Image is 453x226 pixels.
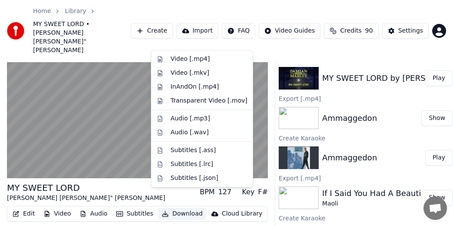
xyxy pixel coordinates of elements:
div: Video [.mkv] [170,69,209,77]
a: Home [33,7,51,16]
div: Settings [398,27,423,35]
button: Show [421,110,453,126]
a: Library [65,7,86,16]
div: 127 [218,187,232,197]
div: If I Said You Had A Beautiful Body [322,187,453,199]
button: Play [425,150,453,166]
button: Show [421,190,453,206]
img: youka [7,22,24,40]
button: Download [158,208,206,220]
div: [PERSON_NAME] [PERSON_NAME]" [PERSON_NAME] [7,194,165,203]
div: Subtitles [.json] [170,174,218,183]
button: Video Guides [259,23,320,39]
span: Credits [340,27,361,35]
button: Edit [9,208,38,220]
span: MY SWEET LORD • [PERSON_NAME] [PERSON_NAME]" [PERSON_NAME] [33,20,131,55]
div: Ammaggedon [322,112,377,124]
button: FAQ [222,23,255,39]
div: InAndOn [.mp4] [170,83,219,91]
div: Video [.mp4] [170,55,210,63]
div: BPM [200,187,214,197]
div: Audio [.mp3] [170,114,210,123]
button: Import [177,23,218,39]
button: Subtitles [113,208,157,220]
div: Maoli [322,199,453,208]
div: Subtitles [.lrc] [170,160,213,169]
button: Play [425,70,453,86]
div: Audio [.wav] [170,128,209,137]
button: Video [40,208,74,220]
div: MY SWEET LORD [7,182,165,194]
div: Open chat [423,196,447,220]
button: Create [131,23,173,39]
div: Ammaggedon [322,152,377,164]
span: 90 [365,27,373,35]
div: Transparent Video [.mov] [170,96,247,105]
nav: breadcrumb [33,7,131,55]
button: Audio [76,208,111,220]
button: Settings [382,23,429,39]
div: Cloud Library [222,209,262,218]
button: Credits90 [324,23,378,39]
div: Key [242,187,254,197]
div: F# [258,187,268,197]
div: Subtitles [.ass] [170,146,216,155]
